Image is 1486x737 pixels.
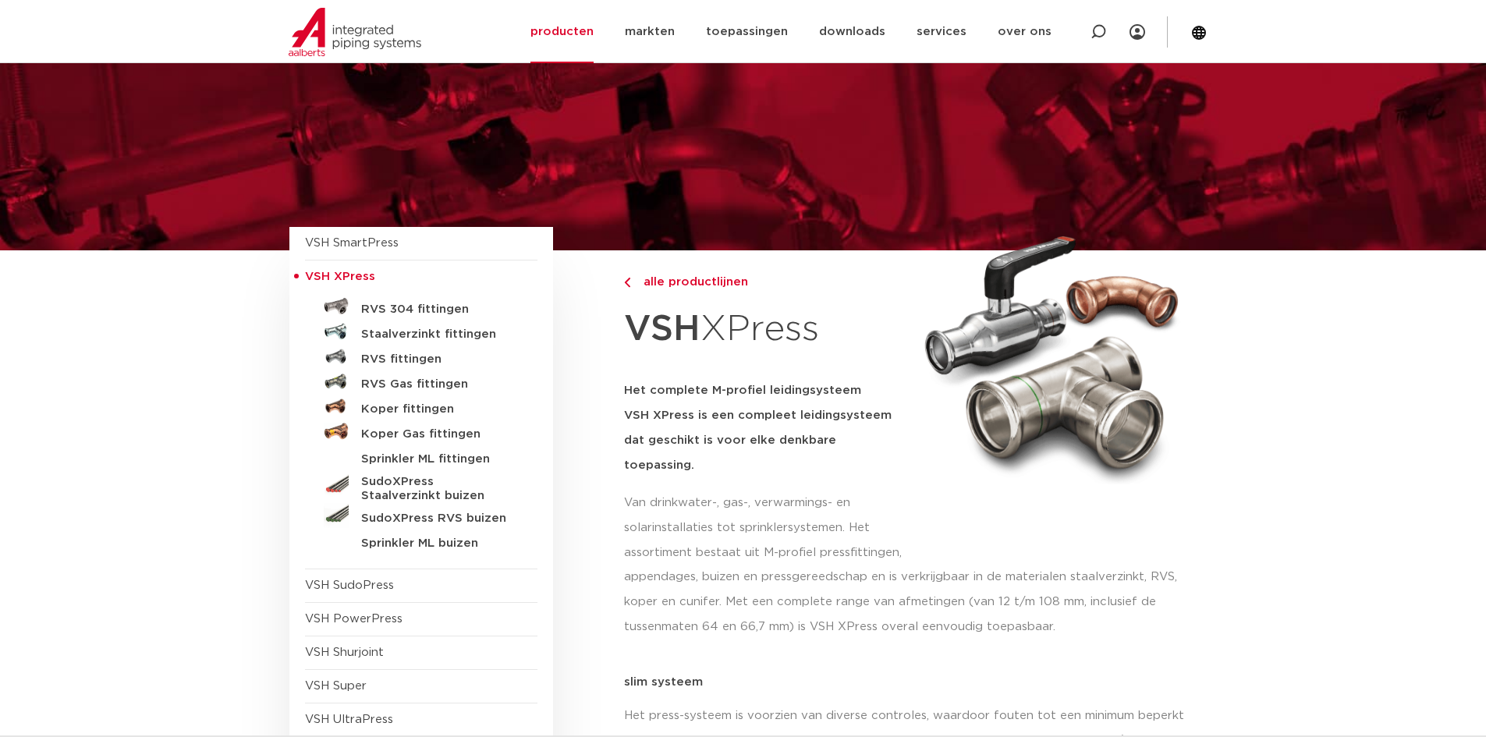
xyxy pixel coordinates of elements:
[361,427,516,441] h5: Koper Gas fittingen
[361,353,516,367] h5: RVS fittingen
[305,469,537,503] a: SudoXPress Staalverzinkt buizen
[361,512,516,526] h5: SudoXPress RVS buizen
[305,503,537,528] a: SudoXPress RVS buizen
[305,680,367,692] a: VSH Super
[624,273,906,292] a: alle productlijnen
[624,565,1197,640] p: appendages, buizen en pressgereedschap en is verkrijgbaar in de materialen staalverzinkt, RVS, ko...
[361,452,516,466] h5: Sprinkler ML fittingen
[305,528,537,553] a: Sprinkler ML buizen
[361,377,516,392] h5: RVS Gas fittingen
[305,294,537,319] a: RVS 304 fittingen
[305,444,537,469] a: Sprinkler ML fittingen
[361,328,516,342] h5: Staalverzinkt fittingen
[305,271,375,282] span: VSH XPress
[305,344,537,369] a: RVS fittingen
[624,378,906,478] h5: Het complete M-profiel leidingsysteem VSH XPress is een compleet leidingsysteem dat geschikt is v...
[624,278,630,288] img: chevron-right.svg
[305,647,384,658] a: VSH Shurjoint
[624,311,700,347] strong: VSH
[634,276,748,288] span: alle productlijnen
[305,613,403,625] a: VSH PowerPress
[361,537,516,551] h5: Sprinkler ML buizen
[305,237,399,249] a: VSH SmartPress
[361,303,516,317] h5: RVS 304 fittingen
[305,419,537,444] a: Koper Gas fittingen
[305,714,393,725] a: VSH UltraPress
[361,475,516,503] h5: SudoXPress Staalverzinkt buizen
[361,402,516,416] h5: Koper fittingen
[624,491,906,565] p: Van drinkwater-, gas-, verwarmings- en solarinstallaties tot sprinklersystemen. Het assortiment b...
[305,369,537,394] a: RVS Gas fittingen
[624,676,1197,688] p: slim systeem
[305,394,537,419] a: Koper fittingen
[305,319,537,344] a: Staalverzinkt fittingen
[305,579,394,591] a: VSH SudoPress
[624,299,906,360] h1: XPress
